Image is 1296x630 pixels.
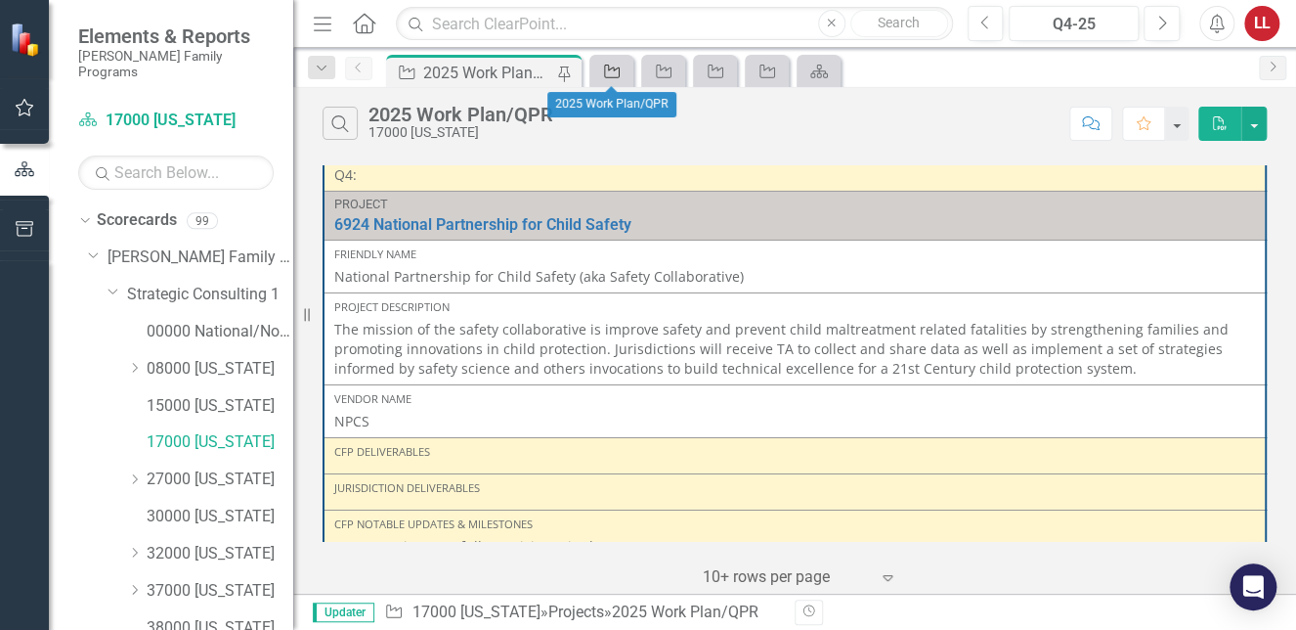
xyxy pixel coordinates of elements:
div: 99 [187,212,218,229]
a: Scorecards [97,209,177,232]
div: Project Description [334,299,1255,315]
td: Double-Click to Edit [324,384,1266,437]
div: Friendly Name [334,247,1255,262]
a: 15000 [US_STATE] [147,395,293,418]
span: National Partnership for Child Safety (aka Safety Collaborative) [334,267,744,286]
input: Search ClearPoint... [396,7,952,41]
a: 27000 [US_STATE] [147,469,293,491]
div: 2025 Work Plan/QPR [547,92,676,117]
div: 2025 Work Plan/QPR [367,104,552,125]
input: Search Below... [78,156,274,190]
div: Project [334,198,1255,211]
a: 30000 [US_STATE] [147,506,293,528]
div: 2025 Work Plan/QPR [423,61,552,85]
small: [PERSON_NAME] Family Programs [78,48,274,80]
p: Q4: [334,161,1255,185]
td: Double-Click to Edit Right Click for Context Menu [324,192,1266,241]
a: 00000 National/No Jurisdiction (SC1) [147,321,293,343]
span: Search [878,15,920,30]
p: The mission of the safety collaborative is improve safety and prevent child maltreatment related ... [334,320,1255,379]
button: LL [1244,6,1279,41]
img: ClearPoint Strategy [10,22,44,56]
span: Elements & Reports [78,24,274,48]
a: 08000 [US_STATE] [147,358,293,381]
p: Q1: IL continues to fully participate in the NPCS. [334,537,1255,561]
td: Double-Click to Edit [324,437,1266,473]
a: Projects [547,603,603,621]
a: 17000 [US_STATE] [411,603,540,621]
div: Q4-25 [1015,13,1132,36]
a: 6924 National Partnership for Child Safety [334,216,1255,234]
td: Double-Click to Edit [324,473,1266,510]
span: NPCS [334,412,369,430]
div: Jurisdiction Deliverables [334,480,1255,496]
button: Q4-25 [1009,6,1139,41]
button: Search [850,10,948,37]
a: Strategic Consulting 1 [127,284,293,306]
span: Updater [313,603,374,622]
a: 32000 [US_STATE] [147,543,293,565]
a: [PERSON_NAME] Family Programs [108,247,293,269]
div: 17000 [US_STATE] [367,125,552,140]
a: 17000 [US_STATE] [78,110,274,132]
td: Double-Click to Edit [324,292,1266,384]
td: Double-Click to Edit [324,240,1266,292]
a: 37000 [US_STATE] [147,580,293,603]
div: » » [384,602,780,624]
div: Open Intercom Messenger [1230,563,1276,610]
div: 2025 Work Plan/QPR [611,603,757,621]
div: CFP Deliverables [334,444,1255,460]
div: CFP Notable Updates & Milestones [334,517,1255,532]
div: Vendor Name [334,391,1255,407]
a: 17000 [US_STATE] [147,431,293,454]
